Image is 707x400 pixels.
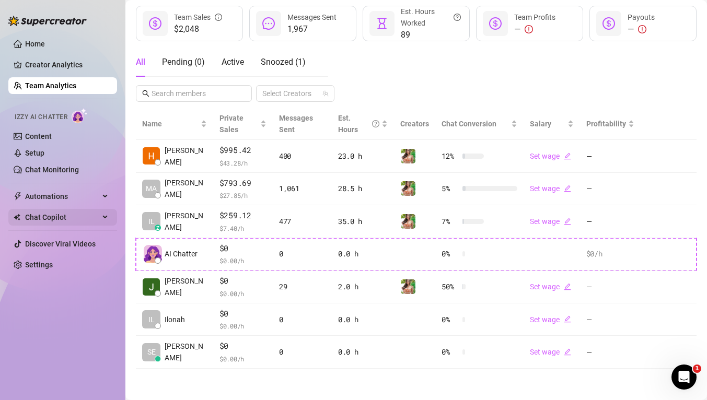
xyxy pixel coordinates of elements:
div: 0 [279,314,326,325]
img: logo-BBDzfeDw.svg [8,16,87,26]
span: 12 % [442,150,458,162]
img: Chat Copilot [14,214,20,221]
span: [PERSON_NAME] [165,275,207,298]
div: 0.0 h [338,314,388,325]
span: dollar-circle [149,17,161,30]
td: — [580,303,641,336]
div: 2.0 h [338,281,388,292]
iframe: Intercom live chat [671,364,697,390]
div: 0.0 h [338,248,388,260]
span: $2,048 [174,23,222,36]
span: question-circle [372,112,379,135]
div: $0 /h [586,248,634,260]
span: Chat Copilot [25,209,99,226]
th: Name [136,108,213,140]
a: Settings [25,261,53,269]
td: — [580,336,641,369]
span: Chat Conversion [442,120,496,128]
span: Profitability [586,120,626,128]
div: 35.0 h [338,216,388,227]
span: $ 27.85 /h [219,190,266,201]
a: Setup [25,149,44,157]
span: $ 0.00 /h [219,255,266,266]
span: search [142,90,149,97]
span: $ 0.00 /h [219,354,266,364]
span: [PERSON_NAME] [165,145,207,168]
span: [PERSON_NAME] [165,177,207,200]
div: Est. Hours Worked [401,6,461,29]
span: AI Chatter [165,248,198,260]
span: $793.69 [219,177,266,190]
span: edit [564,315,571,323]
span: info-circle [215,11,222,23]
a: Creator Analytics [25,56,109,73]
span: MA [146,183,157,194]
span: edit [564,218,571,225]
span: question-circle [454,6,461,29]
img: Serena [401,279,415,294]
img: Serena [401,214,415,229]
div: — [628,23,655,36]
div: All [136,56,145,68]
img: Serena [401,181,415,196]
img: izzy-ai-chatter-avatar-DDCN_rTZ.svg [144,245,162,263]
span: $ 0.00 /h [219,321,266,331]
img: Jen Tanio [143,278,160,296]
div: Est. Hours [338,112,380,135]
span: Automations [25,188,99,205]
span: 7 % [442,216,458,227]
a: Discover Viral Videos [25,240,96,248]
span: 1,967 [287,23,337,36]
span: 50 % [442,281,458,292]
a: Set wageedit [530,315,571,324]
td: — [580,173,641,206]
div: 0 [279,248,326,260]
span: Payouts [628,13,655,21]
a: Content [25,132,52,140]
td: — [580,270,641,303]
div: 0.0 h [338,346,388,358]
span: Private Sales [219,114,244,134]
div: 28.5 h [338,183,388,194]
a: Set wageedit [530,152,571,160]
span: edit [564,283,571,290]
div: 29 [279,281,326,292]
input: Search members [152,88,237,99]
span: 1 [693,364,701,373]
span: Messages Sent [287,13,337,21]
div: 23.0 h [338,150,388,162]
span: 0 % [442,346,458,358]
a: Home [25,40,45,48]
img: Serena [401,149,415,163]
span: 89 [401,29,461,41]
span: $0 [219,308,266,320]
span: $ 7.40 /h [219,223,266,233]
span: 0 % [442,314,458,325]
span: hourglass [376,17,388,30]
span: Name [142,118,199,130]
img: AI Chatter [72,108,88,123]
span: [PERSON_NAME] [165,340,207,363]
div: z [155,225,161,231]
span: exclamation-circle [525,25,533,33]
span: Izzy AI Chatter [15,112,67,122]
span: [PERSON_NAME] [165,210,207,233]
div: Pending ( 0 ) [162,56,205,68]
span: Salary [530,120,551,128]
span: SE [147,346,156,358]
a: Set wageedit [530,348,571,356]
span: edit [564,185,571,192]
a: Chat Monitoring [25,166,79,174]
span: $ 0.00 /h [219,288,266,299]
span: Ilonah [165,314,185,325]
span: $995.42 [219,144,266,157]
div: 1,061 [279,183,326,194]
img: Haidie Pascua [143,147,160,164]
span: $0 [219,242,266,255]
span: thunderbolt [14,192,22,201]
span: Active [222,57,244,67]
span: $259.12 [219,209,266,222]
span: edit [564,152,571,160]
span: 0 % [442,248,458,260]
div: 0 [279,346,326,358]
